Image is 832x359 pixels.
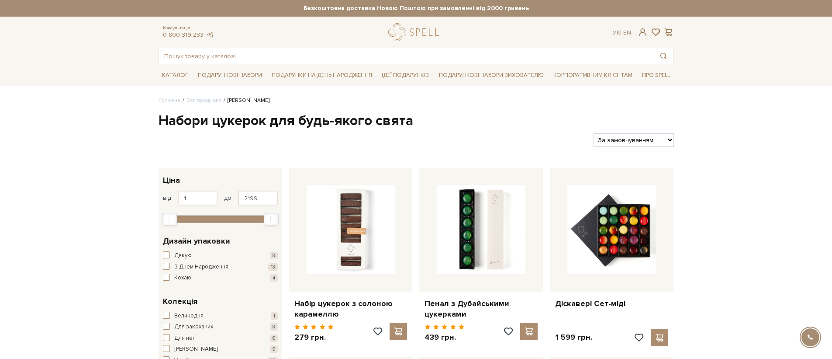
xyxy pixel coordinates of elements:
a: Пенал з Дубайськими цукерками [425,299,538,319]
span: Для неї [174,334,194,343]
button: З Днем Народження 18 [163,263,278,272]
a: Набір цукерок з солоною карамеллю [294,299,407,319]
a: Головна [159,97,180,104]
span: 9 [270,345,278,353]
span: Для закоханих [174,323,213,331]
strong: Безкоштовна доставка Новою Поштою при замовленні від 2000 гривень [159,4,674,12]
button: Великодня 1 [163,312,278,321]
span: Дякую [174,251,192,260]
a: Корпоративним клієнтам [550,68,636,83]
a: Подарунки на День народження [268,69,376,82]
span: до [224,194,231,202]
p: 439 грн. [425,332,464,342]
a: telegram [206,31,214,38]
p: 1 599 грн. [555,332,592,342]
div: Ук [613,29,631,37]
span: 8 [270,323,278,331]
a: Діскавері Сет-міді [555,299,668,309]
button: [PERSON_NAME] 9 [163,345,278,354]
span: від [163,194,171,202]
span: Ціна [163,174,180,186]
input: Ціна [238,191,278,206]
span: Консультація: [163,25,214,31]
input: Пошук товару у каталозі [159,48,653,64]
span: Дизайн упаковки [163,235,230,247]
p: 279 грн. [294,332,334,342]
span: 18 [268,263,278,271]
span: Кохаю [174,274,191,282]
span: Великодня [174,312,204,321]
button: Для закоханих 8 [163,323,278,331]
span: З Днем Народження [174,263,228,272]
a: Ідеї подарунків [378,69,432,82]
a: logo [388,23,443,41]
span: [PERSON_NAME] [174,345,217,354]
span: | [620,29,621,36]
button: Дякую 8 [163,251,278,260]
button: Для неї 6 [163,334,278,343]
h1: Набори цукерок для будь-якого свята [159,112,674,130]
span: Колекція [163,296,197,307]
span: 8 [270,252,278,259]
a: Вся продукція [186,97,221,104]
span: 4 [270,274,278,282]
div: Min [162,213,177,225]
a: Подарункові набори [194,69,266,82]
button: Кохаю 4 [163,274,278,282]
span: 6 [270,335,278,342]
a: Каталог [159,69,192,82]
a: 0 800 319 233 [163,31,204,38]
input: Ціна [178,191,217,206]
div: Max [264,213,279,225]
button: Пошук товару у каталозі [653,48,673,64]
a: En [623,29,631,36]
span: 1 [271,312,278,320]
li: [PERSON_NAME] [221,97,269,105]
a: Подарункові набори вихователю [435,68,547,83]
a: Про Spell [639,69,673,82]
